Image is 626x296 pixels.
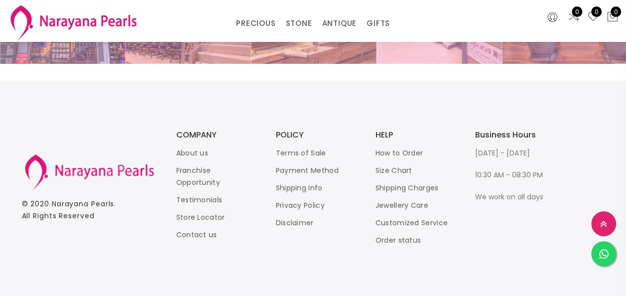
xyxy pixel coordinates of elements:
[376,235,421,245] a: Order status
[475,169,555,181] p: 10:30 AM - 08:30 PM
[176,165,220,187] a: Franchise Opportunity
[607,11,619,24] button: 0
[52,199,115,209] a: Narayana Pearls
[475,131,555,139] h3: Business Hours
[568,11,580,24] a: 0
[611,6,621,17] span: 0
[591,6,602,17] span: 0
[276,165,339,175] a: Payment Method
[322,16,357,31] a: ANTIQUE
[276,131,356,139] h3: POLICY
[176,131,256,139] h3: COMPANY
[475,191,555,203] p: We work on all days
[176,148,208,158] a: About us
[176,212,225,222] a: Store Locator
[475,147,555,159] p: [DATE] - [DATE]
[276,183,323,193] a: Shipping Info
[176,195,223,205] a: Testimonials
[376,200,428,210] a: Jewellery Care
[22,198,156,222] p: © 2020 . All Rights Reserved
[276,148,326,158] a: Terms of Sale
[572,6,582,17] span: 0
[285,16,312,31] a: STONE
[276,200,325,210] a: Privacy Policy
[276,218,314,228] a: Disclaimer
[376,218,448,228] a: Customized Service
[376,148,423,158] a: How to Order
[236,16,275,31] a: PRECIOUS
[376,131,455,139] h3: HELP
[376,165,412,175] a: Size Chart
[176,230,217,240] a: Contact us
[587,11,599,24] a: 0
[376,183,439,193] a: Shipping Charges
[367,16,390,31] a: GIFTS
